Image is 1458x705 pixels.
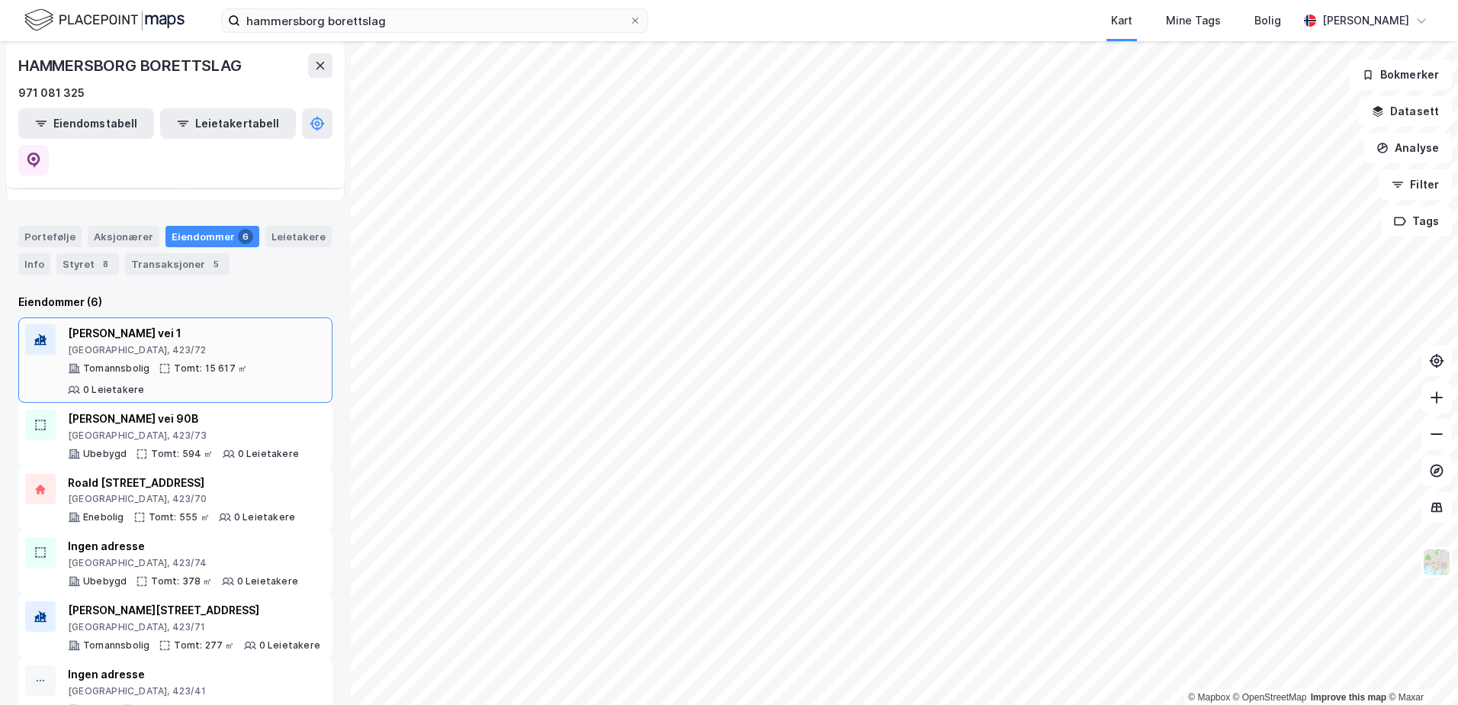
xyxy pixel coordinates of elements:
[68,493,295,505] div: [GEOGRAPHIC_DATA], 423/70
[1166,11,1221,30] div: Mine Tags
[1311,692,1386,703] a: Improve this map
[1188,692,1230,703] a: Mapbox
[83,639,149,652] div: Tomannsbolig
[125,253,230,275] div: Transaksjoner
[1363,133,1452,163] button: Analyse
[68,685,282,697] div: [GEOGRAPHIC_DATA], 423/41
[68,537,298,555] div: Ingen adresse
[83,448,127,460] div: Ubebygd
[24,7,185,34] img: logo.f888ab2527a4732fd821a326f86c7f29.svg
[18,84,85,102] div: 971 081 325
[68,324,326,343] div: [PERSON_NAME] vei 1
[238,229,253,244] div: 6
[265,226,332,247] div: Leietakere
[149,511,210,523] div: Tomt: 555 ㎡
[1254,11,1281,30] div: Bolig
[208,256,223,272] div: 5
[83,362,149,375] div: Tomannsbolig
[18,226,82,247] div: Portefølje
[68,557,298,569] div: [GEOGRAPHIC_DATA], 423/74
[68,601,320,620] div: [PERSON_NAME][STREET_ADDRESS]
[1382,632,1458,705] div: Kontrollprogram for chat
[1233,692,1307,703] a: OpenStreetMap
[68,430,299,442] div: [GEOGRAPHIC_DATA], 423/73
[18,293,332,311] div: Eiendommer (6)
[174,639,234,652] div: Tomt: 277 ㎡
[68,621,320,633] div: [GEOGRAPHIC_DATA], 423/71
[98,256,113,272] div: 8
[56,253,119,275] div: Styret
[1111,11,1132,30] div: Kart
[1359,96,1452,127] button: Datasett
[165,226,259,247] div: Eiendommer
[83,384,144,396] div: 0 Leietakere
[174,362,247,375] div: Tomt: 15 617 ㎡
[259,639,320,652] div: 0 Leietakere
[1322,11,1409,30] div: [PERSON_NAME]
[237,575,298,587] div: 0 Leietakere
[151,575,212,587] div: Tomt: 378 ㎡
[1379,169,1452,200] button: Filter
[18,108,154,139] button: Eiendomstabell
[151,448,213,460] div: Tomt: 594 ㎡
[68,474,295,492] div: Roald [STREET_ADDRESS]
[88,226,159,247] div: Aksjonærer
[160,108,296,139] button: Leietakertabell
[83,511,124,523] div: Enebolig
[18,253,50,275] div: Info
[1349,60,1452,90] button: Bokmerker
[68,410,299,428] div: [PERSON_NAME] vei 90B
[68,344,326,356] div: [GEOGRAPHIC_DATA], 423/72
[238,448,299,460] div: 0 Leietakere
[240,9,629,32] input: Søk på adresse, matrikkel, gårdeiere, leietakere eller personer
[1381,206,1452,237] button: Tags
[83,575,127,587] div: Ubebygd
[234,511,295,523] div: 0 Leietakere
[68,665,282,684] div: Ingen adresse
[18,53,245,78] div: HAMMERSBORG BORETTSLAG
[1422,548,1451,577] img: Z
[1382,632,1458,705] iframe: Chat Widget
